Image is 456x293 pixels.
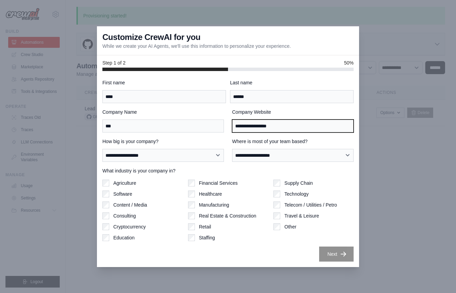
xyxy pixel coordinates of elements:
label: Software [113,191,132,197]
label: Consulting [113,212,136,219]
label: Education [113,234,134,241]
label: Financial Services [199,180,238,186]
label: Cryptocurrency [113,223,146,230]
label: Where is most of your team based? [232,138,354,145]
label: Technology [284,191,309,197]
span: 50% [344,59,354,66]
label: Company Name [102,109,224,115]
label: Healthcare [199,191,222,197]
label: Last name [230,79,354,86]
label: Company Website [232,109,354,115]
label: Manufacturing [199,201,229,208]
label: How big is your company? [102,138,224,145]
button: Next [319,247,354,262]
label: What industry is your company in? [102,167,354,174]
span: Step 1 of 2 [102,59,126,66]
label: Retail [199,223,211,230]
label: Staffing [199,234,215,241]
h3: Customize CrewAI for you [102,32,200,43]
label: Real Estate & Construction [199,212,256,219]
label: Supply Chain [284,180,313,186]
label: First name [102,79,226,86]
label: Telecom / Utilities / Petro [284,201,337,208]
label: Travel & Leisure [284,212,319,219]
label: Content / Media [113,201,147,208]
label: Other [284,223,296,230]
label: Agriculture [113,180,136,186]
p: While we create your AI Agents, we'll use this information to personalize your experience. [102,43,291,50]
